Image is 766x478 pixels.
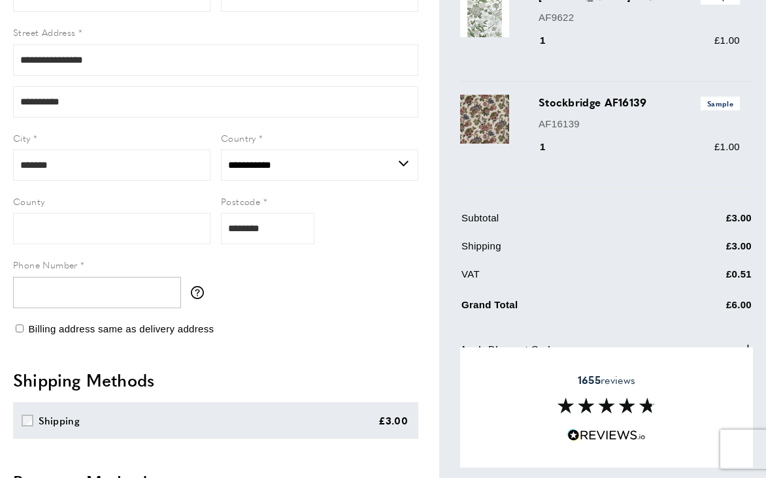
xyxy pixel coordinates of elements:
[13,25,76,39] span: Street Address
[13,195,44,208] span: County
[539,139,564,155] div: 1
[461,238,660,264] td: Shipping
[661,238,752,264] td: £3.00
[13,131,31,144] span: City
[191,286,210,299] button: More information
[661,210,752,236] td: £3.00
[539,33,564,48] div: 1
[378,413,408,428] div: £3.00
[221,131,256,144] span: Country
[567,429,646,441] img: Reviews.io 5 stars
[558,398,656,413] img: Reviews section
[16,325,24,332] input: Billing address same as delivery address
[460,342,556,357] span: Apply Discount Code
[578,374,635,387] span: reviews
[460,95,509,144] img: Stockbridge AF16139
[539,95,740,110] h3: Stockbridge AF16139
[578,372,601,387] strong: 1655
[461,295,660,323] td: Grand Total
[701,97,740,110] span: Sample
[661,266,752,292] td: £0.51
[461,266,660,292] td: VAT
[221,195,260,208] span: Postcode
[661,295,752,323] td: £6.00
[714,141,740,152] span: £1.00
[39,413,80,428] div: Shipping
[13,368,418,392] h2: Shipping Methods
[539,116,740,132] p: AF16139
[539,10,740,25] p: AF9622
[13,258,78,271] span: Phone Number
[461,210,660,236] td: Subtotal
[714,35,740,46] span: £1.00
[28,323,214,334] span: Billing address same as delivery address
